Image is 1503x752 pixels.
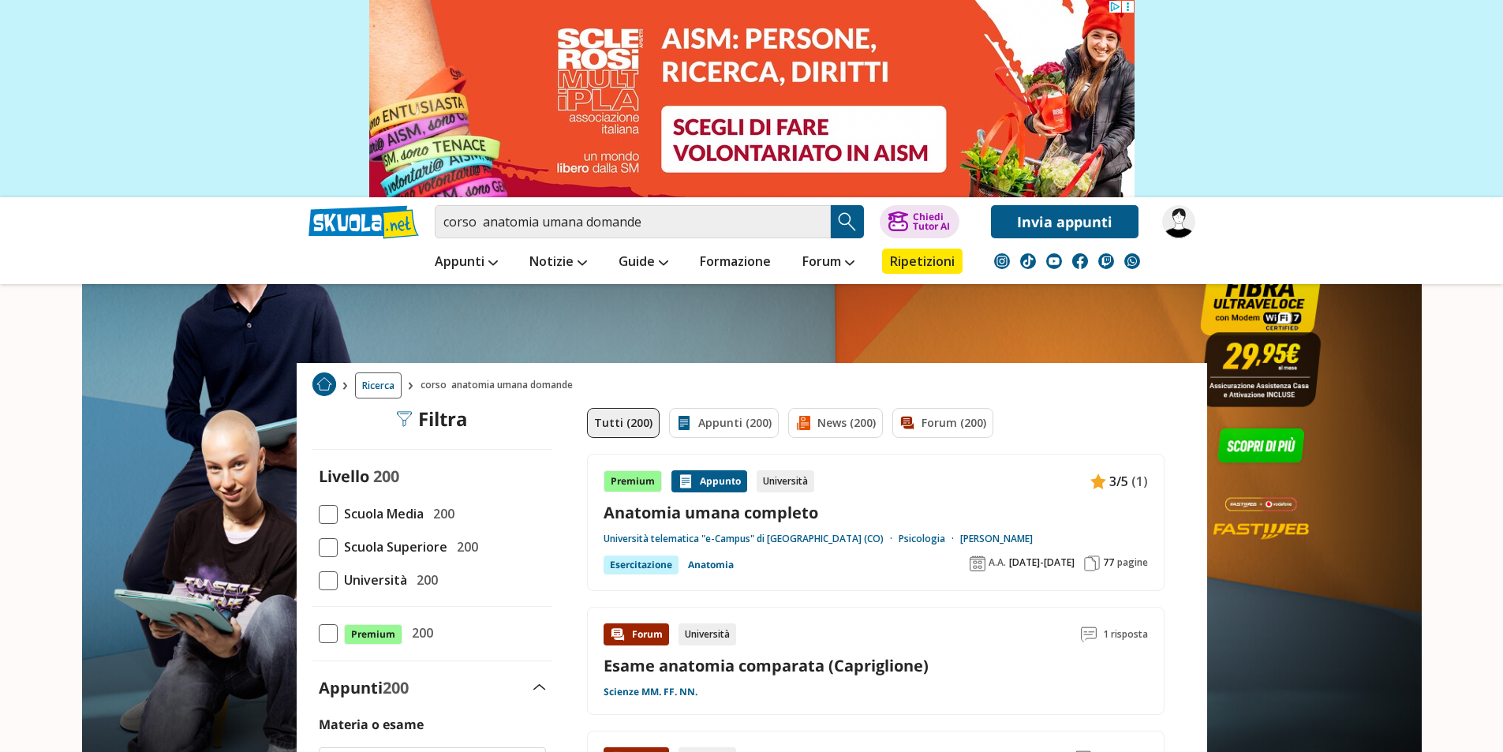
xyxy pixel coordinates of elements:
[312,372,336,398] a: Home
[427,503,454,524] span: 200
[836,210,859,234] img: Cerca appunti, riassunti o versioni
[344,624,402,645] span: Premium
[338,503,424,524] span: Scuola Media
[1009,556,1075,569] span: [DATE]-[DATE]
[410,570,438,590] span: 200
[451,537,478,557] span: 200
[1103,556,1114,569] span: 77
[696,249,775,277] a: Formazione
[989,556,1006,569] span: A.A.
[355,372,402,398] a: Ricerca
[880,205,959,238] button: ChiediTutor AI
[1109,471,1128,492] span: 3/5
[604,623,669,645] div: Forum
[757,470,814,492] div: Università
[991,205,1138,238] a: Invia appunti
[960,533,1033,545] a: [PERSON_NAME]
[406,623,433,643] span: 200
[678,473,694,489] img: Appunti contenuto
[798,249,858,277] a: Forum
[615,249,672,277] a: Guide
[421,372,579,398] span: corso anatomia umana domande
[373,466,399,487] span: 200
[788,408,883,438] a: News (200)
[610,627,626,642] img: Forum contenuto
[1090,473,1106,489] img: Appunti contenuto
[688,556,734,574] a: Anatomia
[795,415,811,431] img: News filtro contenuto
[1098,253,1114,269] img: twitch
[994,253,1010,269] img: instagram
[892,408,993,438] a: Forum (200)
[435,205,831,238] input: Cerca appunti, riassunti o versioni
[831,205,864,238] button: Search Button
[1020,253,1036,269] img: tiktok
[913,212,950,231] div: Chiedi Tutor AI
[587,408,660,438] a: Tutti (200)
[604,502,1148,523] a: Anatomia umana completo
[604,686,697,698] a: Scienze MM. FF. NN.
[396,411,412,427] img: Filtra filtri mobile
[1117,556,1148,569] span: pagine
[671,470,747,492] div: Appunto
[1046,253,1062,269] img: youtube
[312,372,336,396] img: Home
[338,570,407,590] span: Università
[604,556,679,574] div: Esercitazione
[396,408,468,430] div: Filtra
[676,415,692,431] img: Appunti filtro contenuto
[1081,627,1097,642] img: Commenti lettura
[604,655,929,676] a: Esame anatomia comparata (Capriglione)
[1162,205,1195,238] img: ilnick200004
[899,533,960,545] a: Psicologia
[1131,471,1148,492] span: (1)
[882,249,963,274] a: Ripetizioni
[899,415,915,431] img: Forum filtro contenuto
[1103,623,1148,645] span: 1 risposta
[669,408,779,438] a: Appunti (200)
[1072,253,1088,269] img: facebook
[383,677,409,698] span: 200
[604,533,899,545] a: Università telematica "e-Campus" di [GEOGRAPHIC_DATA] (CO)
[338,537,447,557] span: Scuola Superiore
[533,684,546,690] img: Apri e chiudi sezione
[319,677,409,698] label: Appunti
[525,249,591,277] a: Notizie
[679,623,736,645] div: Università
[1084,556,1100,571] img: Pagine
[1124,253,1140,269] img: WhatsApp
[319,716,424,733] label: Materia o esame
[970,556,985,571] img: Anno accademico
[604,470,662,492] div: Premium
[319,466,369,487] label: Livello
[431,249,502,277] a: Appunti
